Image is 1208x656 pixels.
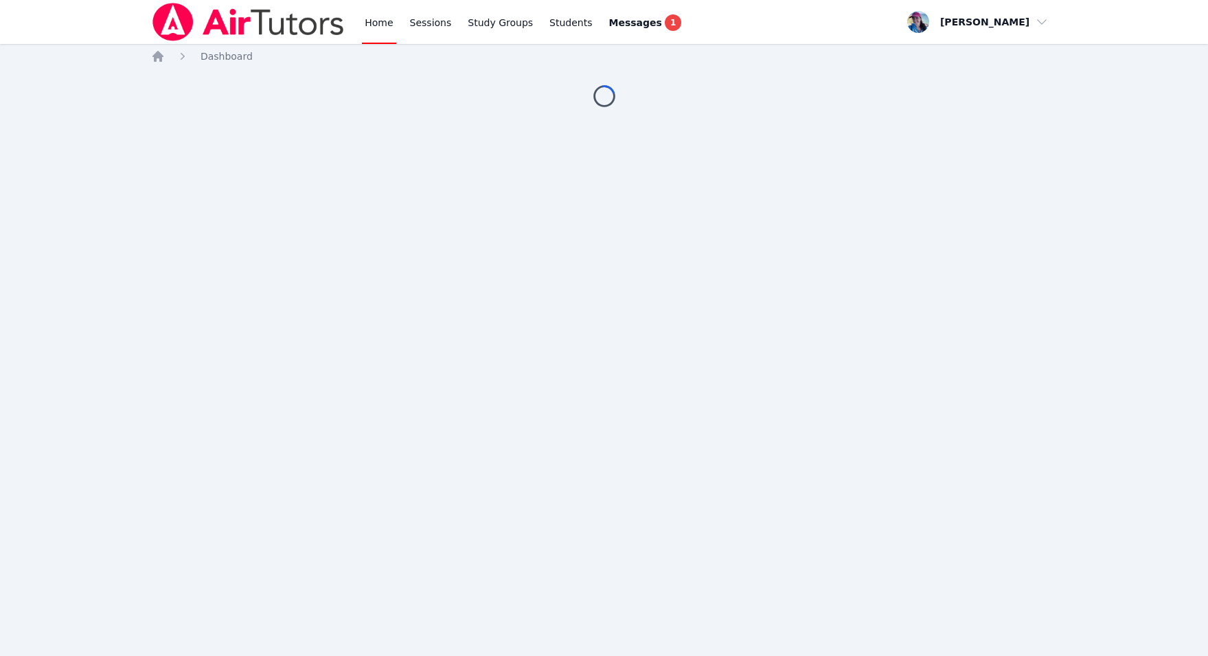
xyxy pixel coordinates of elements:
[201,49,253,63] a: Dashboard
[151,49,1057,63] nav: Breadcrumb
[665,14,681,31] span: 1
[609,16,662,30] span: Messages
[201,51,253,62] span: Dashboard
[151,3,345,41] img: Air Tutors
